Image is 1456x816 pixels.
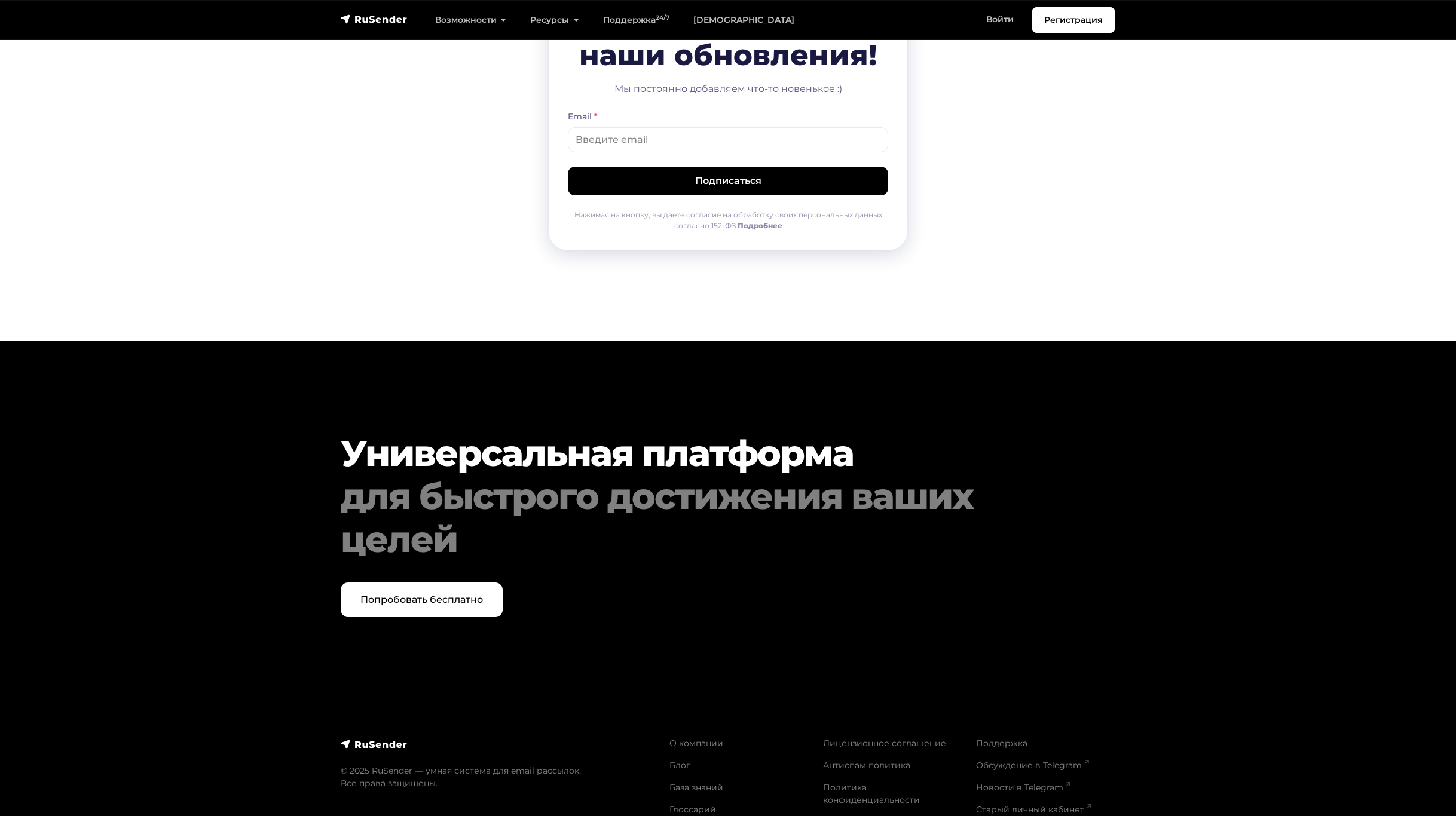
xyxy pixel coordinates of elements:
a: Подробнее [738,221,782,230]
a: О компании [669,738,723,748]
a: База знаний [669,782,723,793]
a: Политика конфиденциальности [823,782,920,805]
a: Старый личный кабинет [976,804,1091,815]
div: для быстрого достижения ваших целей [341,475,1050,561]
a: Возможности [423,8,518,32]
a: [DEMOGRAPHIC_DATA] [681,8,806,32]
a: Поддержка [976,738,1027,748]
a: Новости в Telegram [976,782,1070,793]
a: Ресурсы [518,8,591,32]
div: Мы постоянно добавляем что-то новенькое :) [568,82,888,96]
p: Нажимая на кнопку, вы даете согласие на обработку своих персональных данных согласно 152-ФЗ. [568,210,888,231]
a: Попробовать бесплатно [341,582,503,617]
p: © 2025 RuSender — умная система для email рассылок. Все права защищены. [341,765,655,790]
a: Регистрация [1032,7,1115,33]
a: Войти [974,7,1026,32]
input: Введите email [568,127,888,152]
img: RuSender [341,13,408,25]
a: Блог [669,760,690,771]
img: RuSender [341,738,408,750]
div: Email [568,111,888,122]
a: Обсуждение в Telegram [976,760,1089,771]
h2: Универсальная платформа [341,432,1050,561]
a: Глоссарий [669,804,716,815]
button: Подписаться [568,167,888,195]
a: Лицензионное соглашение [823,738,946,748]
sup: 24/7 [656,14,669,22]
a: Поддержка24/7 [591,8,681,32]
a: Антиспам политика [823,760,910,771]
